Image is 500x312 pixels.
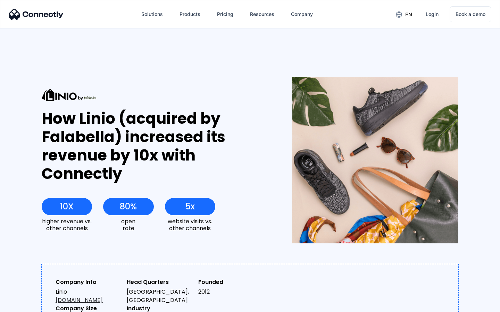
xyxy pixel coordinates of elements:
div: Login [426,9,439,19]
div: 10X [60,202,74,211]
div: Resources [244,6,280,23]
div: Solutions [136,6,168,23]
div: en [390,9,417,19]
div: Company [291,9,313,19]
div: How Linio (acquired by Falabella) increased its revenue by 10x with Connectly [42,110,266,183]
div: 5x [185,202,195,211]
ul: Language list [14,300,42,310]
div: 2012 [198,288,264,296]
div: Company Info [56,278,121,286]
div: Founded [198,278,264,286]
div: Linio [56,288,121,304]
a: Login [420,6,444,23]
a: Book a demo [450,6,491,22]
div: higher revenue vs. other channels [42,218,92,231]
div: Resources [250,9,274,19]
a: [DOMAIN_NAME] [56,296,103,304]
div: Products [180,9,200,19]
div: 80% [120,202,137,211]
div: en [405,10,412,19]
div: [GEOGRAPHIC_DATA], [GEOGRAPHIC_DATA] [127,288,192,304]
a: Pricing [211,6,239,23]
div: Products [174,6,206,23]
div: open rate [103,218,153,231]
aside: Language selected: English [7,300,42,310]
div: Pricing [217,9,233,19]
div: website visits vs. other channels [165,218,215,231]
img: Connectly Logo [9,9,64,20]
div: Head Quarters [127,278,192,286]
div: Company [285,6,318,23]
div: Solutions [141,9,163,19]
